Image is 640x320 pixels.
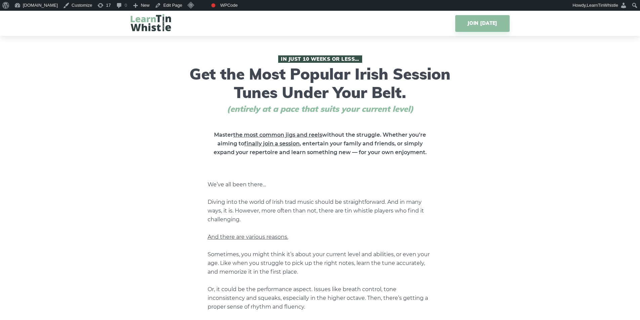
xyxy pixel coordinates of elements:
[131,14,171,31] img: LearnTinWhistle.com
[214,132,427,155] strong: Master without the struggle. Whether you’re aiming to , entertain your family and friends, or sim...
[244,140,300,147] span: finally join a session
[278,55,362,63] span: In Just 10 Weeks or Less…
[187,55,453,114] h1: Get the Most Popular Irish Session Tunes Under Your Belt.
[233,132,322,138] span: the most common jigs and reels
[211,3,215,7] div: Focus keyphrase not set
[208,234,288,240] span: And there are various reasons.
[214,104,426,114] span: (entirely at a pace that suits your current level)
[587,3,618,8] span: LearnTinWhistle
[455,15,509,32] a: JOIN [DATE]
